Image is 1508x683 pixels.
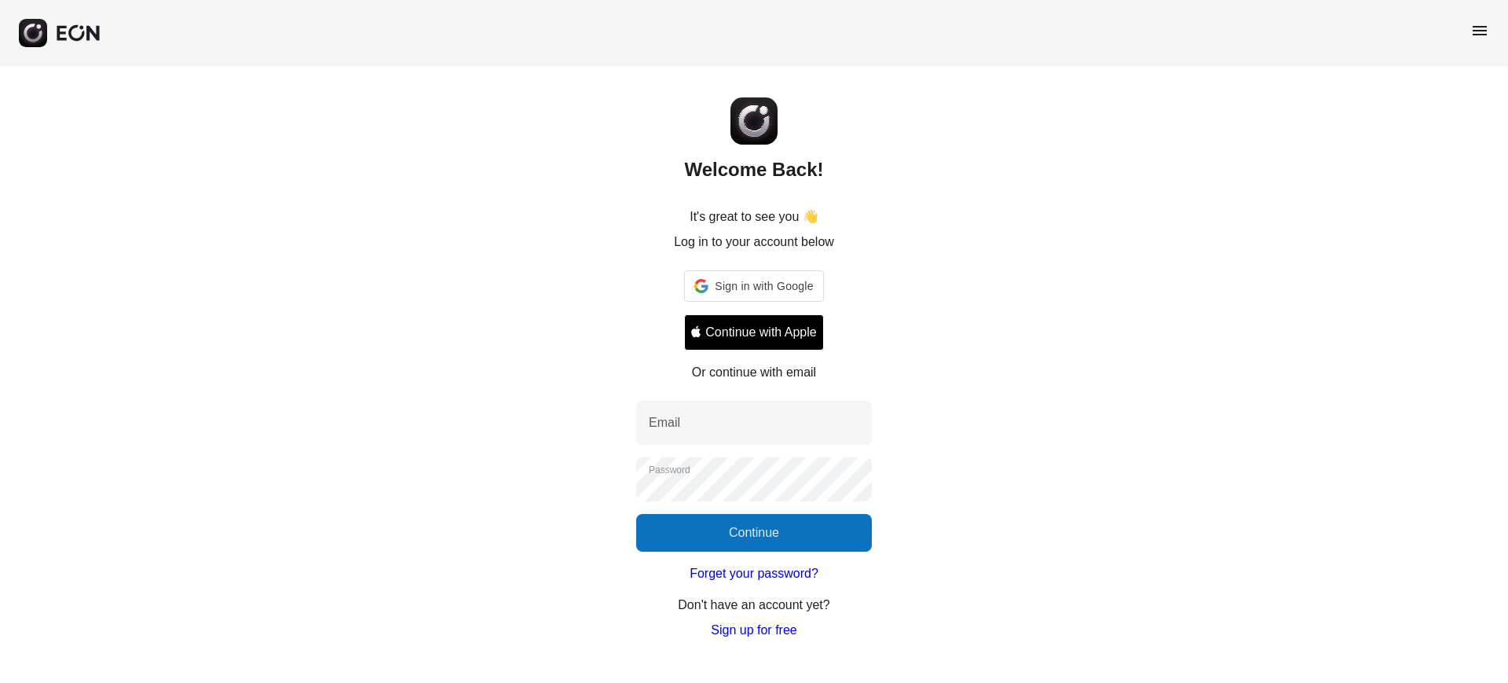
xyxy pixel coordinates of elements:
a: Forget your password? [690,564,818,583]
p: Log in to your account below [674,233,834,252]
p: Don't have an account yet? [678,596,829,615]
span: Sign in with Google [715,277,813,296]
label: Email [649,413,680,432]
a: Sign up for free [711,621,796,640]
h2: Welcome Back! [685,157,824,182]
p: It's great to see you 👋 [690,207,818,226]
span: menu [1470,21,1489,40]
button: Signin with apple ID [684,314,823,351]
div: Sign in with Google [684,270,823,302]
button: Continue [636,514,872,552]
p: Or continue with email [692,363,816,382]
label: Password [649,464,690,476]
